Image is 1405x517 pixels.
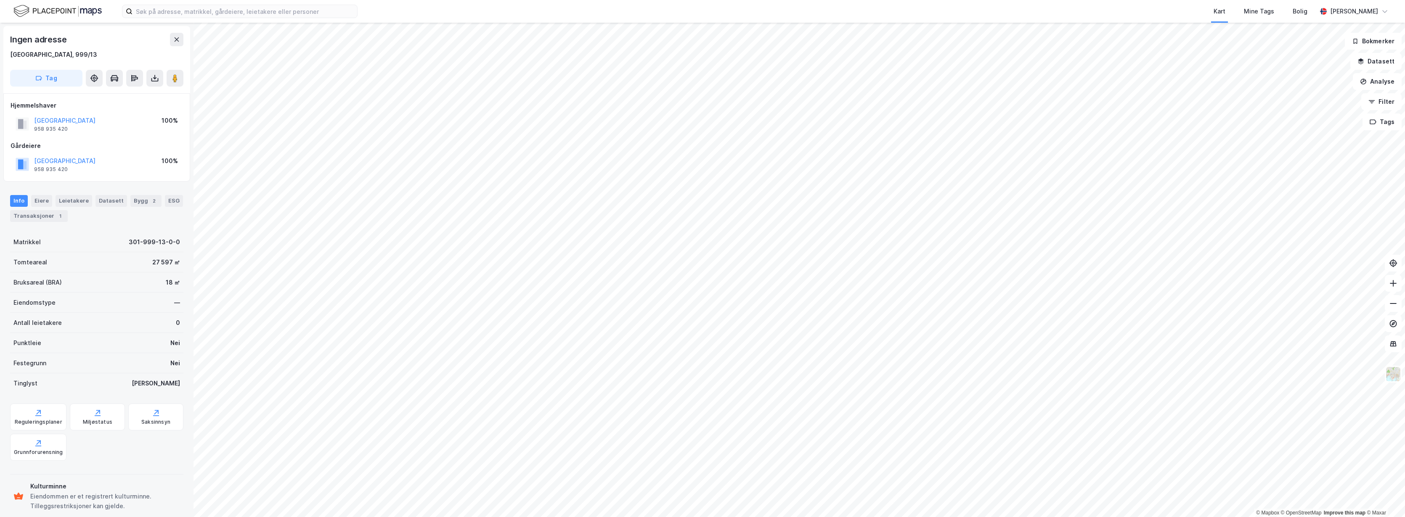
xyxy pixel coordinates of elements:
[34,166,68,173] div: 958 935 420
[1214,6,1225,16] div: Kart
[162,156,178,166] div: 100%
[13,378,37,388] div: Tinglyst
[132,378,180,388] div: [PERSON_NAME]
[1244,6,1274,16] div: Mine Tags
[56,195,92,207] div: Leietakere
[56,212,64,220] div: 1
[31,195,52,207] div: Eiere
[176,318,180,328] div: 0
[170,358,180,368] div: Nei
[1363,477,1405,517] iframe: Chat Widget
[1281,510,1322,516] a: OpenStreetMap
[34,126,68,132] div: 958 935 420
[15,419,62,425] div: Reguleringsplaner
[10,210,68,222] div: Transaksjoner
[10,50,97,60] div: [GEOGRAPHIC_DATA], 999/13
[83,419,112,425] div: Miljøstatus
[1330,6,1378,16] div: [PERSON_NAME]
[152,257,180,267] div: 27 597 ㎡
[95,195,127,207] div: Datasett
[141,419,170,425] div: Saksinnsyn
[10,195,28,207] div: Info
[150,197,158,205] div: 2
[129,237,180,247] div: 301-999-13-0-0
[165,195,183,207] div: ESG
[14,449,63,456] div: Grunnforurensning
[10,33,68,46] div: Ingen adresse
[13,298,56,308] div: Eiendomstype
[162,116,178,126] div: 100%
[13,277,62,288] div: Bruksareal (BRA)
[170,338,180,348] div: Nei
[13,237,41,247] div: Matrikkel
[1324,510,1365,516] a: Improve this map
[13,257,47,267] div: Tomteareal
[1363,113,1402,130] button: Tags
[166,277,180,288] div: 18 ㎡
[1353,73,1402,90] button: Analyse
[13,338,41,348] div: Punktleie
[1345,33,1402,50] button: Bokmerker
[30,481,180,491] div: Kulturminne
[1350,53,1402,70] button: Datasett
[133,5,357,18] input: Søk på adresse, matrikkel, gårdeiere, leietakere eller personer
[13,358,46,368] div: Festegrunn
[11,100,183,111] div: Hjemmelshaver
[174,298,180,308] div: —
[1361,93,1402,110] button: Filter
[1293,6,1307,16] div: Bolig
[30,491,180,512] div: Eiendommen er et registrert kulturminne. Tilleggsrestriksjoner kan gjelde.
[10,70,82,87] button: Tag
[11,141,183,151] div: Gårdeiere
[1363,477,1405,517] div: Kontrollprogram for chat
[1256,510,1279,516] a: Mapbox
[13,318,62,328] div: Antall leietakere
[1385,366,1401,382] img: Z
[130,195,162,207] div: Bygg
[13,4,102,18] img: logo.f888ab2527a4732fd821a326f86c7f29.svg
